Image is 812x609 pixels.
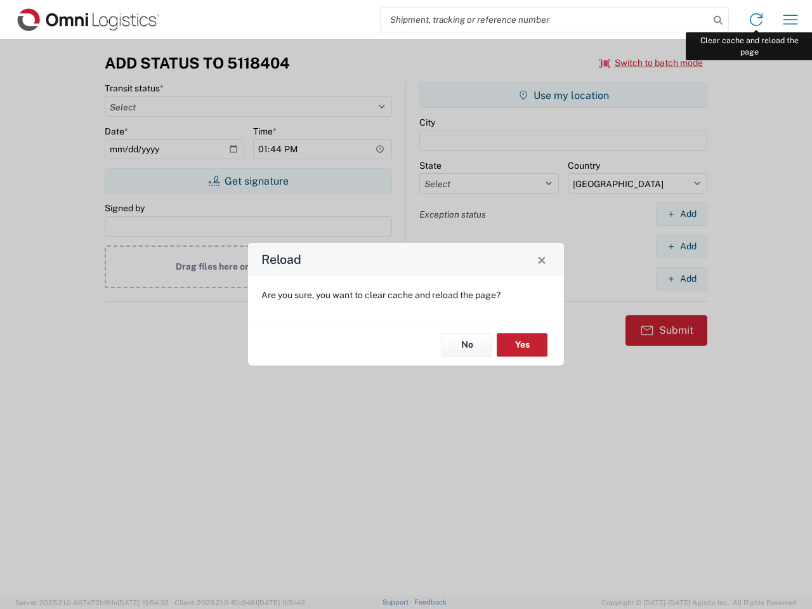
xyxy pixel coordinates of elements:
h4: Reload [261,251,301,269]
button: No [442,333,492,357]
input: Shipment, tracking or reference number [381,8,709,32]
p: Are you sure, you want to clear cache and reload the page? [261,289,551,301]
button: Yes [497,333,547,357]
button: Close [533,251,551,268]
